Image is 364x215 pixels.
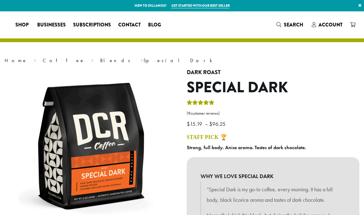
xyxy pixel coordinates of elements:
[118,21,141,29] span: Contact
[15,21,29,29] span: Shop
[201,171,346,181] b: WHY WE LOVE SPECIAL DARK
[5,57,359,64] nav: Breadcrumb
[141,55,143,64] span: ›
[209,120,227,127] bdi: 96.25
[34,55,36,64] span: ›
[187,120,190,127] span: $
[205,120,208,127] span: –
[187,99,214,108] div: Rated 5.00 out of 5
[148,21,161,29] span: Blog
[319,21,342,28] span: Account
[209,120,212,127] span: $
[171,3,230,8] a: Get started with our best seller
[207,184,340,205] p: “Special Dark is my go-to coffee, every morning. It has a full body, black licorice aroma and tas...
[187,144,306,151] b: Strong, full body. Anise aroma. Tastes of dark chocolate.
[187,69,360,76] h4: Dark Roast
[273,20,308,30] a: Search
[100,57,134,64] a: Blends
[187,134,227,140] a: STAFF PICK 🏆
[37,21,66,29] span: Businesses
[187,79,360,97] h1: Special Dark
[188,111,190,116] span: 9
[187,120,204,127] bdi: 15.19
[12,20,33,30] a: Shop
[187,110,360,117] a: (9customer reviews)
[73,21,111,29] span: Subscriptions
[43,57,85,64] a: Coffee
[91,55,93,64] span: ›
[284,21,303,28] span: Search
[5,57,27,64] a: Home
